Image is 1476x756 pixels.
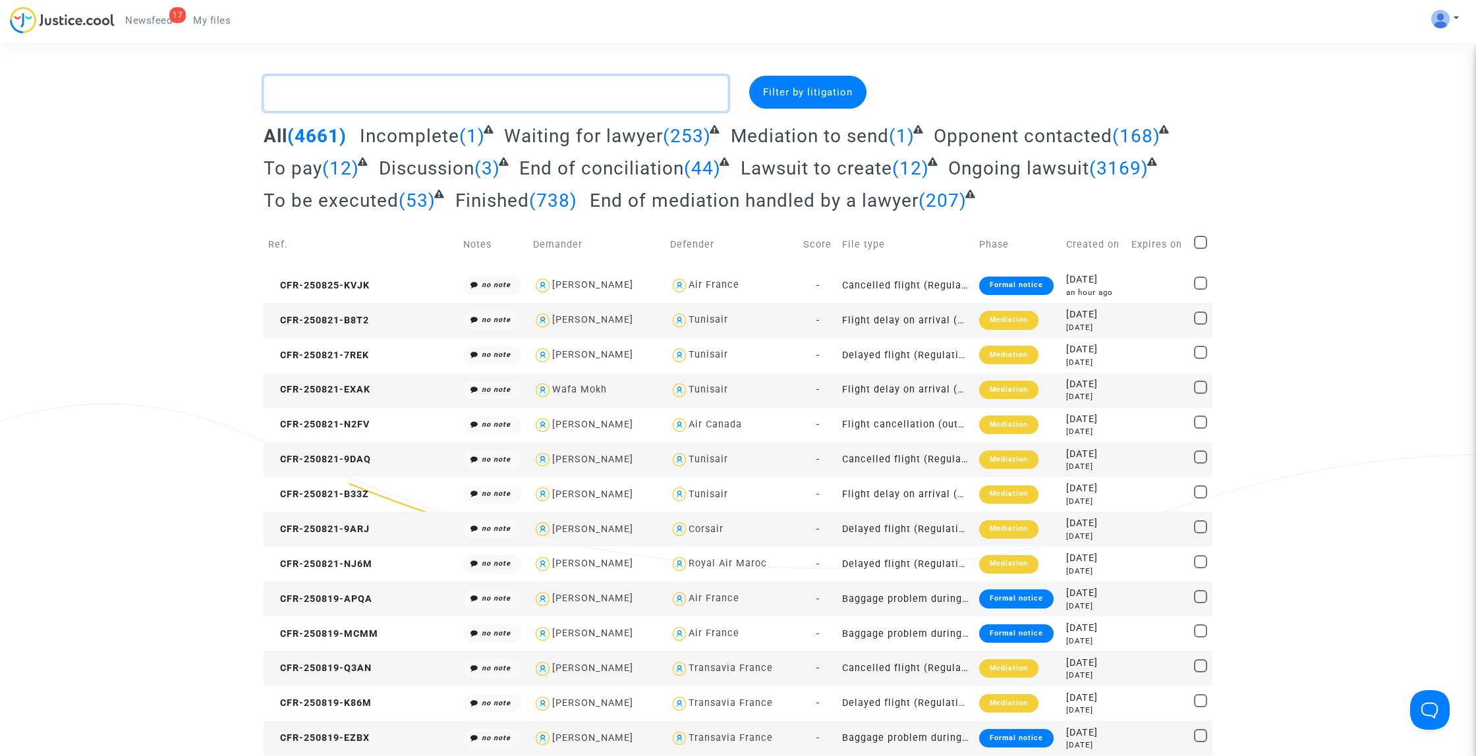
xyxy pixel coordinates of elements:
[763,86,853,98] span: Filter by litigation
[455,190,529,211] span: Finished
[268,593,372,605] span: CFR-250819-APQA
[482,664,511,672] i: no note
[528,221,666,268] td: Demander
[533,346,552,365] img: icon-user.svg
[889,125,915,147] span: (1)
[552,314,633,325] div: [PERSON_NAME]
[459,125,485,147] span: (1)
[552,384,607,395] div: Wafa Mokh
[183,11,241,30] a: My files
[552,697,633,709] div: [PERSON_NAME]
[892,157,929,179] span: (12)
[264,221,459,268] td: Ref.
[1066,740,1122,751] div: [DATE]
[1066,426,1122,437] div: [DATE]
[816,628,820,639] span: -
[125,14,172,26] span: Newsfeed
[979,555,1038,574] div: Mediation
[816,732,820,743] span: -
[689,349,728,360] div: Tunisair
[533,416,552,435] img: icon-user.svg
[837,373,975,408] td: Flight delay on arrival (outside of EU - Montreal Convention)
[552,593,633,604] div: [PERSON_NAME]
[482,455,511,464] i: no note
[287,125,347,147] span: (4661)
[670,276,689,295] img: icon-user.svg
[979,416,1038,434] div: Mediation
[1066,531,1122,542] div: [DATE]
[552,349,633,360] div: [PERSON_NAME]
[1066,481,1122,496] div: [DATE]
[1066,516,1122,531] div: [DATE]
[552,558,633,569] div: [PERSON_NAME]
[268,384,370,395] span: CFR-250821-EXAK
[689,524,724,535] div: Corsair
[689,454,728,465] div: Tunisair
[482,489,511,498] i: no note
[268,419,370,430] span: CFR-250821-N2FV
[689,732,773,743] div: Transavia France
[482,559,511,568] i: no note
[663,125,711,147] span: (253)
[689,279,739,290] div: Air France
[816,350,820,361] span: -
[670,624,689,643] img: icon-user.svg
[670,659,689,678] img: icon-user.svg
[837,408,975,443] td: Flight cancellation (outside of EU - Montreal Convention)
[1066,496,1122,507] div: [DATE]
[670,416,689,435] img: icon-user.svg
[268,280,370,291] span: CFR-250825-KVJK
[268,524,370,535] span: CFR-250821-9ARJ
[979,659,1038,678] div: Mediation
[837,616,975,651] td: Baggage problem during a flight
[1410,690,1450,730] iframe: Help Scout Beacon - Open
[979,277,1054,295] div: Formal notice
[689,558,767,569] div: Royal Air Maroc
[1066,308,1122,322] div: [DATE]
[264,125,287,147] span: All
[533,520,552,539] img: icon-user.svg
[552,732,633,743] div: [PERSON_NAME]
[533,694,552,713] img: icon-user.svg
[115,11,183,30] a: 17Newsfeed
[979,311,1038,329] div: Mediation
[268,489,369,500] span: CFR-250821-B33Z
[837,477,975,512] td: Flight delay on arrival (outside of EU - Montreal Convention)
[533,624,552,643] img: icon-user.svg
[689,662,773,674] div: Transavia France
[816,662,820,674] span: -
[482,420,511,429] i: no note
[533,659,552,678] img: icon-user.svg
[689,593,739,604] div: Air France
[552,662,633,674] div: [PERSON_NAME]
[979,381,1038,399] div: Mediation
[816,384,820,395] span: -
[533,450,552,470] img: icon-user.svg
[504,125,663,147] span: Waiting for lawyer
[533,554,552,574] img: icon-user.svg
[1431,10,1450,28] img: ALV-UjV5hOg1DK_6VpdGyI3GiCsbYcKFqGYcyigr7taMTixGzq57m2O-mEoJuuWBlO_HCk8JQ1zztKhP13phCubDFpGEbboIp...
[837,686,975,721] td: Delayed flight (Regulation EC 261/2004)
[837,268,975,303] td: Cancelled flight (Regulation EC 261/2004)
[482,385,511,394] i: no note
[533,311,552,330] img: icon-user.svg
[816,315,820,326] span: -
[268,454,371,465] span: CFR-250821-9DAQ
[459,221,528,268] td: Notes
[529,190,577,211] span: (738)
[1066,342,1122,357] div: [DATE]
[816,697,820,709] span: -
[482,524,511,533] i: no note
[1062,221,1127,268] td: Created on
[979,729,1054,747] div: Formal notice
[482,315,511,324] i: no note
[1066,635,1122,647] div: [DATE]
[474,157,500,179] span: (3)
[689,314,728,325] div: Tunisair
[1066,391,1122,402] div: [DATE]
[1066,412,1122,427] div: [DATE]
[399,190,436,211] span: (53)
[670,694,689,713] img: icon-user.svg
[482,734,511,742] i: no note
[670,450,689,470] img: icon-user.svg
